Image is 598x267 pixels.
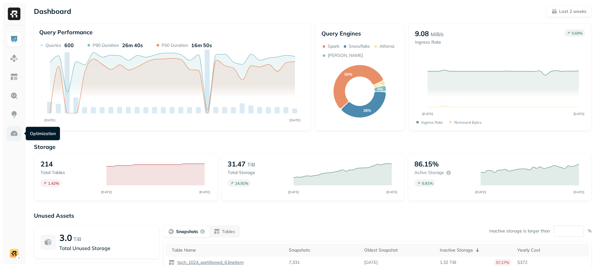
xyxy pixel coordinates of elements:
[559,8,586,14] p: Last 2 weeks
[454,120,482,125] p: Removed bytes
[288,190,299,194] tspan: [DATE]
[328,52,363,58] p: [PERSON_NAME]
[101,190,112,194] tspan: [DATE]
[176,259,244,265] p: tpch_1024_partitioned_6.lineitem
[93,42,119,48] p: P90 Duration
[228,170,287,176] p: Total storage
[175,259,244,265] a: tpch_1024_partitioned_6.lineitem
[172,247,283,253] div: Table Name
[344,72,352,77] text: 56%
[414,160,439,168] p: 86.15%
[517,247,586,253] div: Yearly Cost
[10,35,18,43] img: Dashboard
[235,181,248,186] p: 24.92 %
[191,42,212,48] p: 16m 50s
[73,235,81,243] p: TiB
[10,73,18,81] img: Asset Explorer
[199,190,210,194] tspan: [DATE]
[10,92,18,100] img: Query Explorer
[40,160,53,168] p: 214
[34,212,592,219] p: Unused Assets
[422,112,433,116] tspan: [DATE]
[289,247,358,253] div: Snapshots
[34,143,592,150] p: Storage
[364,259,378,265] p: [DATE]
[59,244,153,252] p: Total Unused Storage
[573,112,584,116] tspan: [DATE]
[176,229,198,235] p: Snapshots
[34,7,71,16] p: Dashboard
[247,161,255,168] p: TiB
[39,29,93,36] p: Query Performance
[386,190,397,194] tspan: [DATE]
[546,6,592,17] button: Last 2 weeks
[48,181,59,186] p: 1.42 %
[440,247,473,253] p: Inactive Storage
[376,82,382,87] text: 3%
[363,108,371,113] text: 38%
[162,42,188,48] p: P50 Duration
[421,120,443,125] p: Ingress Rate
[573,190,584,194] tspan: [DATE]
[489,228,550,234] p: Inactive storage is larger than
[222,229,235,235] p: Tables
[415,29,429,38] p: 9.08
[122,42,143,48] p: 26m 40s
[440,259,456,265] p: 1.32 TiB
[572,31,583,35] p: 0.69 %
[431,30,444,38] p: MiB/s
[10,129,18,138] img: Optimization
[169,259,175,266] img: table
[10,54,18,62] img: Assets
[517,259,586,265] p: $372
[364,247,433,253] div: Oldest Snapshot
[289,118,300,122] tspan: [DATE]
[10,111,18,119] img: Insights
[321,30,398,37] p: Query Engines
[588,228,592,234] p: %
[377,87,383,91] text: 4%
[349,43,370,49] p: Snowflake
[46,42,61,48] p: Queries
[26,127,60,140] div: Optimization
[415,39,444,45] p: Ingress Rate
[228,160,245,168] p: 31.47
[64,42,74,48] p: 600
[59,232,72,243] p: 3.0
[380,43,394,49] p: Athena
[8,8,20,20] img: Ryft
[414,170,444,176] p: Active storage
[494,259,511,266] p: 57.17%
[10,249,19,258] img: demo
[40,170,100,176] p: Total tables
[475,190,486,194] tspan: [DATE]
[289,259,300,265] p: 7,331
[328,43,339,49] p: Spark
[44,118,55,122] tspan: [DATE]
[422,181,433,186] p: 6.81 %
